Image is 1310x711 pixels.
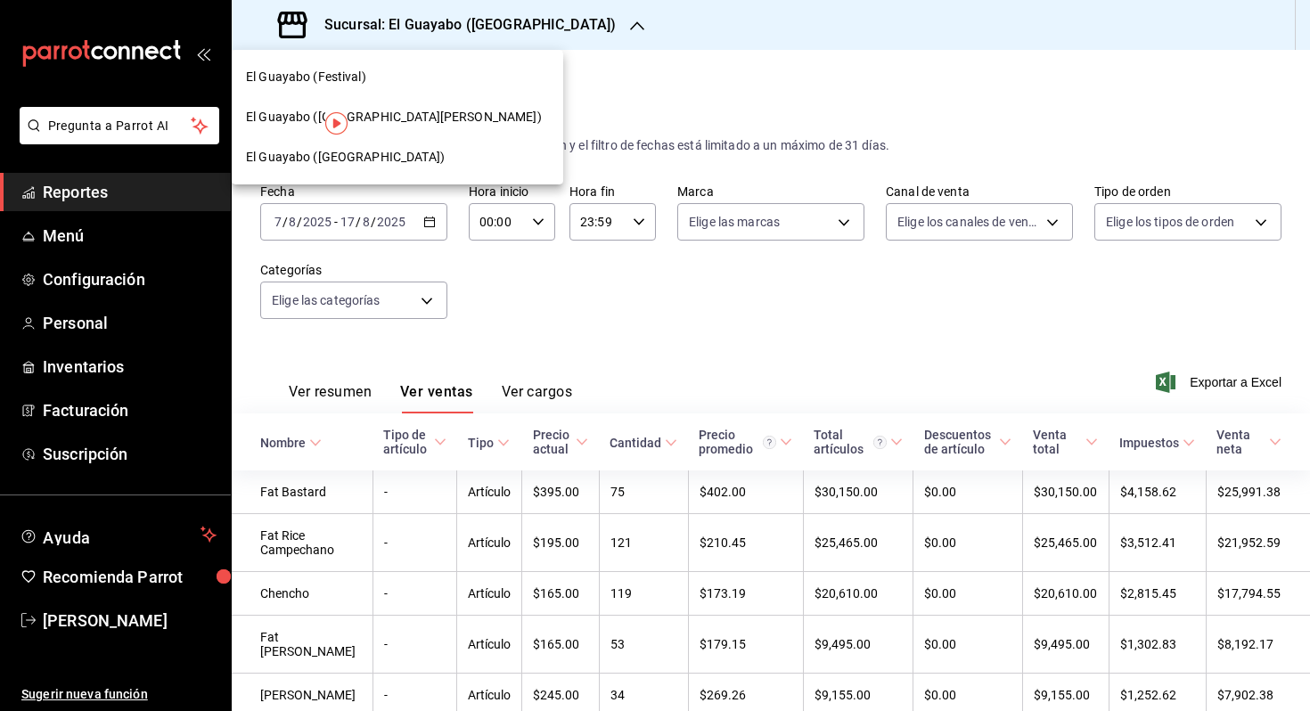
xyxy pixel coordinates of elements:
[232,57,563,97] div: El Guayabo (Festival)
[246,108,542,127] span: El Guayabo ([GEOGRAPHIC_DATA][PERSON_NAME])
[246,68,366,86] span: El Guayabo (Festival)
[246,148,445,167] span: El Guayabo ([GEOGRAPHIC_DATA])
[325,112,348,135] img: Tooltip marker
[232,97,563,137] div: El Guayabo ([GEOGRAPHIC_DATA][PERSON_NAME])
[232,137,563,177] div: El Guayabo ([GEOGRAPHIC_DATA])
